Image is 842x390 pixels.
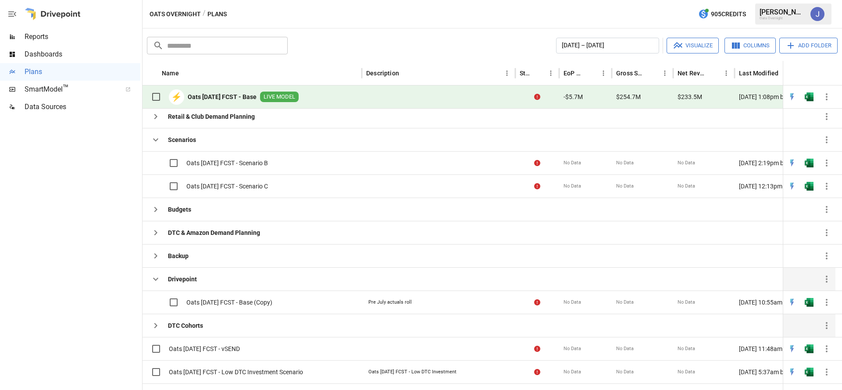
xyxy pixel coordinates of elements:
img: excel-icon.76473adf.svg [805,159,813,167]
button: Gross Sales column menu [659,67,671,79]
b: Drivepoint [168,275,197,284]
div: Error during sync. [534,298,540,307]
span: No Data [678,345,695,352]
div: Open in Excel [805,159,813,167]
span: No Data [678,183,695,190]
div: / [203,9,206,20]
span: -$5.7M [564,92,583,101]
span: 905 Credits [711,9,746,20]
div: Open in Excel [805,368,813,376]
span: LIVE MODEL [260,93,299,101]
button: Sort [779,67,792,79]
div: ⚡ [169,89,184,105]
img: Jeff Feng [810,7,824,21]
b: Budgets [168,205,191,214]
button: Add Folder [779,38,838,53]
div: Oats [DATE] FCST - Low DTC Investment [368,369,457,376]
img: quick-edit-flash.b8aec18c.svg [788,92,796,101]
span: Dashboards [25,49,140,60]
span: Oats [DATE] FCST - Low DTC Investment Scenario [169,368,303,376]
img: excel-icon.76473adf.svg [805,298,813,307]
span: No Data [678,299,695,306]
span: $233.5M [678,92,702,101]
button: Sort [180,67,192,79]
button: Sort [708,67,720,79]
b: DTC & Amazon Demand Planning [168,228,260,237]
span: SmartModel [25,84,116,95]
button: Jeff Feng [805,2,830,26]
div: Oats Overnight [760,16,805,20]
img: excel-icon.76473adf.svg [805,368,813,376]
span: No Data [678,369,695,376]
b: Retail & Club Demand Planning [168,112,255,121]
div: Status [520,70,532,77]
div: Description [366,70,399,77]
span: No Data [616,345,634,352]
b: Backup [168,252,189,260]
span: No Data [564,299,581,306]
span: No Data [564,369,581,376]
div: Error during sync. [534,182,540,191]
img: quick-edit-flash.b8aec18c.svg [788,368,796,376]
div: Gross Sales [616,70,646,77]
button: Description column menu [501,67,513,79]
div: Open in Quick Edit [788,92,796,101]
div: Error during sync. [534,159,540,167]
span: No Data [564,160,581,167]
div: Error during sync. [534,92,540,101]
img: quick-edit-flash.b8aec18c.svg [788,344,796,353]
div: Error during sync. [534,344,540,353]
button: Visualize [667,38,719,53]
button: Sort [585,67,597,79]
div: Open in Excel [805,182,813,191]
button: Columns [724,38,776,53]
span: Oats [DATE] FCST - Scenario C [186,182,268,191]
span: $254.7M [616,92,641,101]
span: No Data [564,183,581,190]
button: 905Credits [695,6,749,22]
span: Oats [DATE] FCST - vSEND [169,344,240,353]
div: EoP Cash [564,70,584,77]
span: No Data [616,183,634,190]
img: quick-edit-flash.b8aec18c.svg [788,182,796,191]
button: Net Revenue column menu [720,67,732,79]
div: Net Revenue [678,70,707,77]
div: Open in Quick Edit [788,344,796,353]
img: excel-icon.76473adf.svg [805,344,813,353]
span: Oats [DATE] FCST - Scenario B [186,159,268,167]
div: Name [162,70,179,77]
span: No Data [564,345,581,352]
button: Oats Overnight [150,9,201,20]
b: Scenarios [168,135,196,144]
img: quick-edit-flash.b8aec18c.svg [788,159,796,167]
button: EoP Cash column menu [597,67,610,79]
button: Sort [823,67,835,79]
span: Data Sources [25,102,140,112]
div: Open in Quick Edit [788,298,796,307]
img: excel-icon.76473adf.svg [805,92,813,101]
span: ™ [63,83,69,94]
div: Last Modified [739,70,778,77]
b: DTC Cohorts [168,321,203,330]
div: Open in Quick Edit [788,368,796,376]
span: No Data [616,369,634,376]
button: Sort [646,67,659,79]
span: No Data [616,160,634,167]
span: No Data [616,299,634,306]
span: Plans [25,67,140,77]
div: Pre July actuals roll [368,299,412,306]
span: Reports [25,32,140,42]
button: Sort [400,67,412,79]
img: excel-icon.76473adf.svg [805,182,813,191]
span: Oats [DATE] FCST - Base (Copy) [186,298,272,307]
button: Status column menu [545,67,557,79]
div: [PERSON_NAME] [760,8,805,16]
span: No Data [678,160,695,167]
div: Error during sync. [534,368,540,376]
b: Oats [DATE] FCST - Base [188,92,257,101]
div: Open in Quick Edit [788,159,796,167]
div: Open in Excel [805,298,813,307]
button: Sort [532,67,545,79]
div: Open in Excel [805,344,813,353]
